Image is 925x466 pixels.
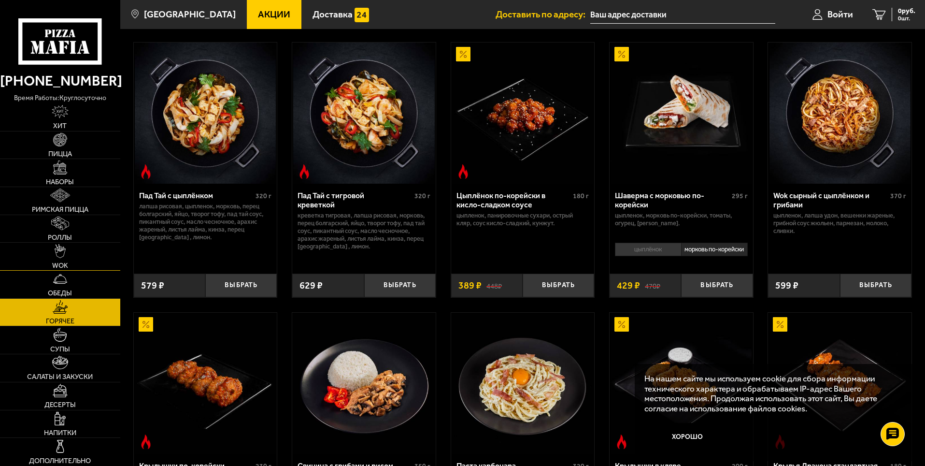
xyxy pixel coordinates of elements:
p: На нашем сайте мы используем cookie для сбора информации технического характера и обрабатываем IP... [644,374,897,414]
span: WOK [52,262,68,269]
span: Хит [53,122,67,129]
img: Острое блюдо [139,164,153,179]
span: Салаты и закуски [27,373,93,380]
img: Свинина с грибами и рисом [293,313,434,454]
a: Wok сырный с цыплёнком и грибами [768,43,911,184]
img: Акционный [456,47,470,61]
img: Крылышки в кляре стандартная порция c соусом [611,313,752,454]
span: Пицца [48,150,72,157]
img: Акционный [614,317,629,332]
span: Горячее [46,318,74,324]
span: [GEOGRAPHIC_DATA] [144,10,236,19]
span: 629 ₽ [299,281,323,291]
span: 429 ₽ [617,281,640,291]
li: морковь по-корейски [681,243,748,256]
span: 0 руб. [898,8,915,15]
span: Акции [258,10,290,19]
span: 320 г [256,192,271,200]
div: Шаверма с морковью по-корейски [615,191,729,209]
img: Крылышки по-корейски [135,313,276,454]
p: цыпленок, лапша удон, вешенки жареные, грибной соус Жюльен, пармезан, молоко, сливки. [773,212,906,235]
span: 579 ₽ [141,281,164,291]
img: Паста карбонара [452,313,593,454]
button: Хорошо [644,423,731,452]
div: Пад Тай с цыплёнком [139,191,254,200]
a: АкционныйОстрое блюдоКрылышки по-корейски [134,313,277,454]
span: Роллы [48,234,72,241]
p: цыпленок, морковь по-корейски, томаты, огурец, [PERSON_NAME]. [615,212,748,227]
p: лапша рисовая, цыпленок, морковь, перец болгарский, яйцо, творог тофу, пад тай соус, пикантный со... [139,203,272,241]
img: Акционный [139,317,153,332]
a: Острое блюдоПад Тай с цыплёнком [134,43,277,184]
button: Выбрать [205,274,277,297]
div: Wok сырный с цыплёнком и грибами [773,191,888,209]
input: Ваш адрес доставки [590,6,775,24]
span: Войти [827,10,853,19]
img: Шаверма с морковью по-корейски [611,43,752,184]
a: АкционныйОстрое блюдоЦыплёнок по-корейски в кисло-сладком соусе [451,43,595,184]
a: Острое блюдоПад Тай с тигровой креветкой [292,43,436,184]
s: 448 ₽ [486,281,502,291]
div: Цыплёнок по-корейски в кисло-сладком соусе [456,191,571,209]
button: Выбрать [840,274,911,297]
span: 389 ₽ [458,281,482,291]
img: Острое блюдо [297,164,312,179]
span: Римская пицца [32,206,88,213]
img: Пад Тай с цыплёнком [135,43,276,184]
span: 320 г [414,192,430,200]
span: Наборы [46,178,74,185]
span: Обеды [48,290,72,296]
span: Доставка [313,10,353,19]
button: Выбрать [681,274,753,297]
span: 370 г [890,192,906,200]
img: Акционный [773,317,787,332]
img: 15daf4d41897b9f0e9f617042186c801.svg [355,8,369,22]
img: Острое блюдо [614,435,629,449]
a: АкционныйОстрое блюдоКрылья Дракона стандартная порция [768,313,911,454]
span: Доставить по адресу: [496,10,590,19]
div: 0 [610,239,753,266]
p: цыпленок, панировочные сухари, острый кляр, Соус кисло-сладкий, кунжут. [456,212,589,227]
button: Выбрать [364,274,436,297]
p: креветка тигровая, лапша рисовая, морковь, перец болгарский, яйцо, творог тофу, пад тай соус, пик... [298,212,430,250]
img: Крылья Дракона стандартная порция [769,313,911,454]
a: Свинина с грибами и рисом [292,313,436,454]
a: Паста карбонара [451,313,595,454]
a: АкционныйОстрое блюдоКрылышки в кляре стандартная порция c соусом [610,313,753,454]
a: АкционныйШаверма с морковью по-корейски [610,43,753,184]
img: Акционный [614,47,629,61]
s: 470 ₽ [645,281,660,291]
span: 0 шт. [898,15,915,21]
span: Напитки [44,429,76,436]
span: Десерты [44,401,76,408]
img: Пад Тай с тигровой креветкой [293,43,434,184]
img: Острое блюдо [456,164,470,179]
img: Цыплёнок по-корейски в кисло-сладком соусе [452,43,593,184]
img: Острое блюдо [139,435,153,449]
img: Wok сырный с цыплёнком и грибами [769,43,911,184]
span: 599 ₽ [775,281,798,291]
button: Выбрать [523,274,594,297]
span: Дополнительно [29,457,91,464]
span: 180 г [573,192,589,200]
span: Супы [50,346,70,352]
li: цыплёнок [615,243,681,256]
span: 295 г [732,192,748,200]
div: Пад Тай с тигровой креветкой [298,191,412,209]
